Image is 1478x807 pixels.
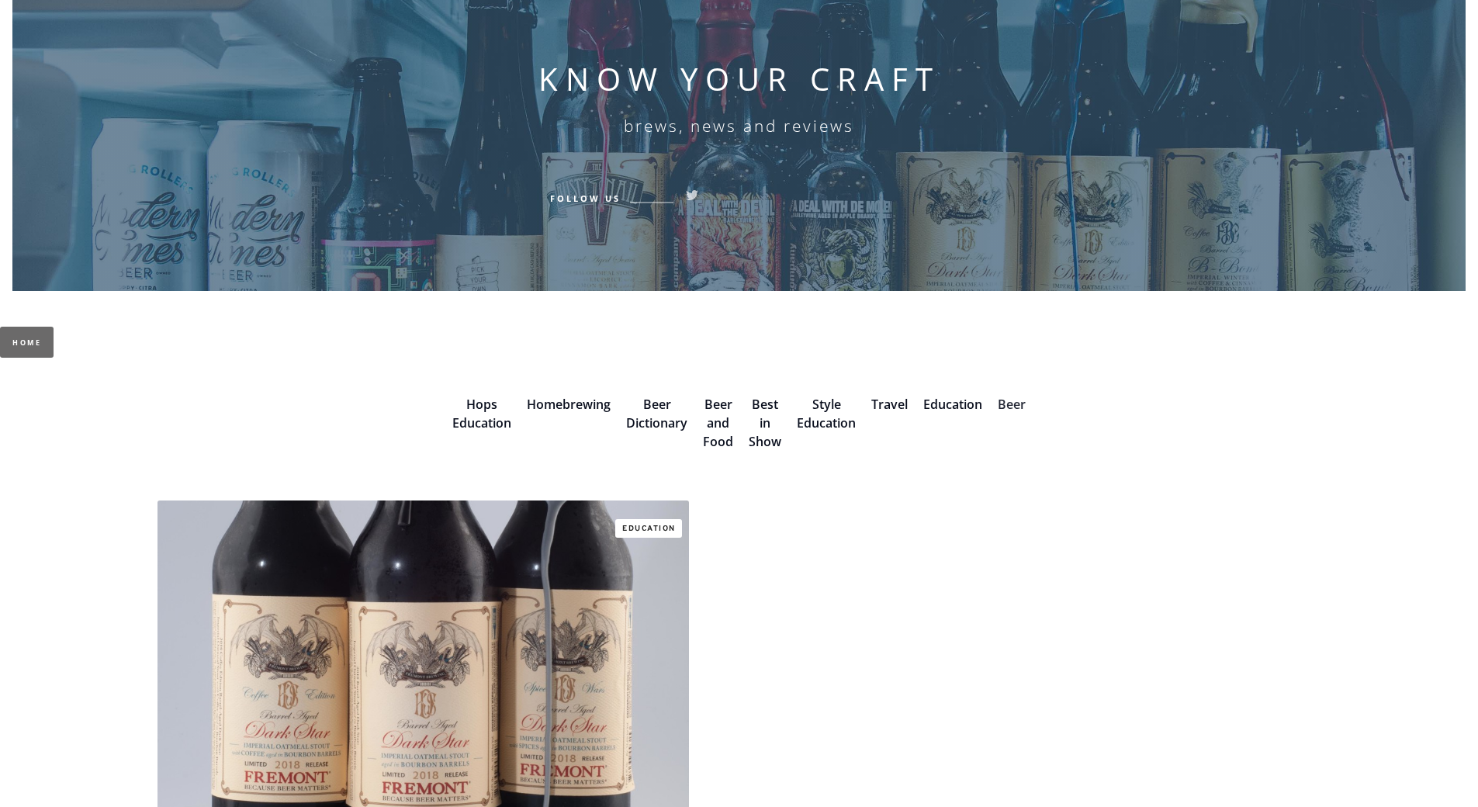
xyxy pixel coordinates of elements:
[871,396,908,413] a: Travel
[452,396,511,431] a: Hops Education
[749,396,781,450] a: Best in Show
[624,116,854,135] h6: brews, news and reviews
[923,396,982,413] a: Education
[538,61,940,98] h1: KNOW YOUR CRAFT
[527,396,611,413] a: Homebrewing
[797,396,856,431] a: Style Education
[615,519,682,538] a: Education
[626,396,687,431] a: Beer Dictionary
[998,396,1026,413] a: Beer
[550,191,621,205] h6: Follow Us
[703,396,733,450] a: Beer and Food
